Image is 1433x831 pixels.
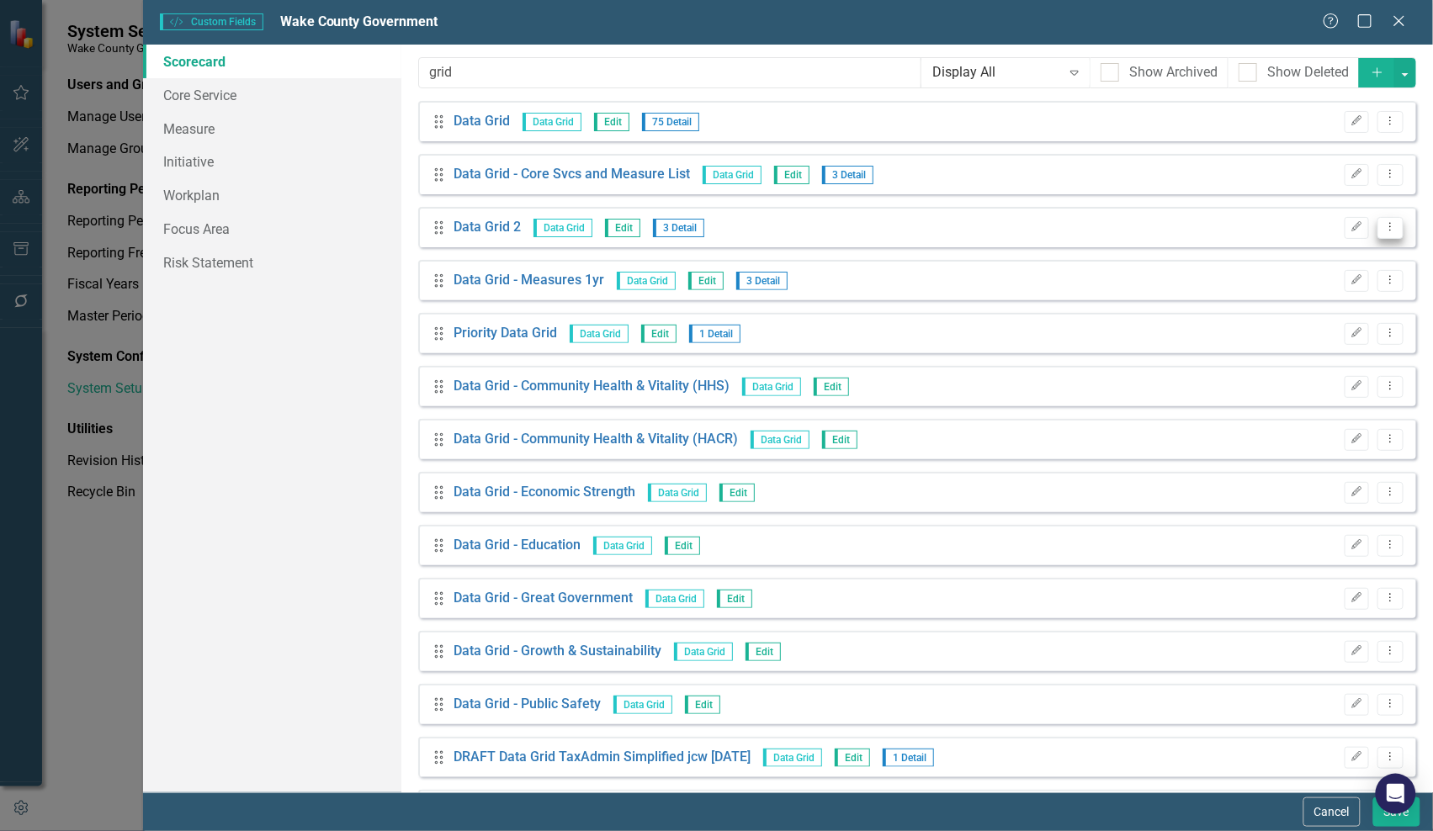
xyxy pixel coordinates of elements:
[143,78,401,112] a: Core Service
[674,643,733,661] span: Data Grid
[143,45,401,78] a: Scorecard
[143,246,401,279] a: Risk Statement
[143,178,401,212] a: Workplan
[742,378,801,396] span: Data Grid
[454,748,751,767] a: DRAFT Data Grid TaxAdmin Simplified jcw [DATE]
[703,166,762,184] span: Data Grid
[454,165,690,184] a: Data Grid - Core Svcs and Measure List
[746,643,781,661] span: Edit
[1303,797,1361,827] button: Cancel
[454,430,738,449] a: Data Grid - Community Health & Vitality (HACR)
[454,377,730,396] a: Data Grid - Community Health & Vitality (HHS)
[533,219,592,237] span: Data Grid
[645,590,704,608] span: Data Grid
[883,749,934,767] span: 1 Detail
[454,642,661,661] a: Data Grid - Growth & Sustainability
[1373,797,1420,827] button: Save
[641,325,677,343] span: Edit
[653,219,704,237] span: 3 Detail
[822,166,873,184] span: 3 Detail
[814,378,849,396] span: Edit
[736,272,788,290] span: 3 Detail
[613,696,672,714] span: Data Grid
[454,112,510,131] a: Data Grid
[617,272,676,290] span: Data Grid
[143,212,401,246] a: Focus Area
[570,325,629,343] span: Data Grid
[719,484,755,502] span: Edit
[1129,63,1218,82] div: Show Archived
[751,431,809,449] span: Data Grid
[454,536,581,555] a: Data Grid - Education
[1267,63,1349,82] div: Show Deleted
[642,113,699,131] span: 75 Detail
[689,325,740,343] span: 1 Detail
[648,484,707,502] span: Data Grid
[454,589,633,608] a: Data Grid - Great Government
[594,113,629,131] span: Edit
[523,113,581,131] span: Data Grid
[143,145,401,178] a: Initiative
[454,483,635,502] a: Data Grid - Economic Strength
[822,431,857,449] span: Edit
[454,218,521,237] a: Data Grid 2
[418,57,921,88] input: Filter...
[454,271,604,290] a: Data Grid - Measures 1yr
[932,63,1061,82] div: Display All
[685,696,720,714] span: Edit
[835,749,870,767] span: Edit
[605,219,640,237] span: Edit
[774,166,809,184] span: Edit
[717,590,752,608] span: Edit
[160,13,263,30] span: Custom Fields
[143,112,401,146] a: Measure
[688,272,724,290] span: Edit
[763,749,822,767] span: Data Grid
[454,695,601,714] a: Data Grid - Public Safety
[665,537,700,555] span: Edit
[454,324,557,343] a: Priority Data Grid
[280,13,438,29] span: Wake County Government
[593,537,652,555] span: Data Grid
[1376,774,1416,814] div: Open Intercom Messenger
